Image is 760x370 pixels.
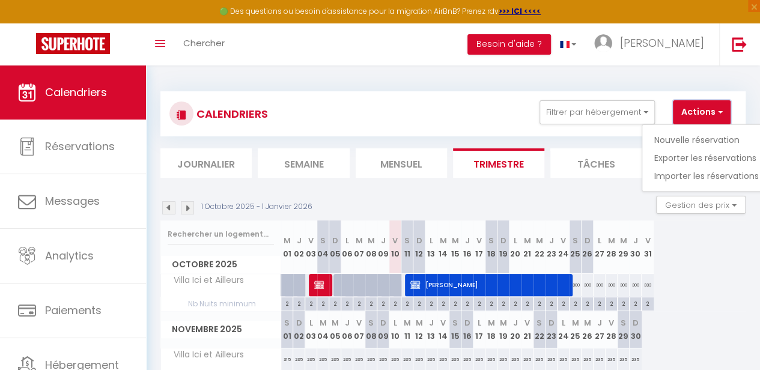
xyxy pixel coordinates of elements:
[401,297,413,309] div: 2
[368,317,374,329] abbr: S
[389,297,401,309] div: 2
[461,311,473,348] th: 16
[561,235,566,246] abbr: V
[618,220,630,274] th: 29
[509,220,521,274] th: 20
[377,311,389,348] th: 09
[365,297,377,309] div: 2
[193,100,268,127] h3: CALENDRIERS
[293,297,305,309] div: 2
[550,148,642,178] li: Tâches
[630,297,641,309] div: 2
[488,317,495,329] abbr: M
[317,311,329,348] th: 04
[356,148,447,178] li: Mensuel
[401,311,413,348] th: 11
[410,273,571,296] span: [PERSON_NAME]
[353,220,365,274] th: 07
[293,220,305,274] th: 02
[645,235,650,246] abbr: V
[305,311,317,348] th: 03
[546,220,558,274] th: 23
[582,311,594,348] th: 26
[174,23,234,65] a: Chercher
[161,297,281,311] span: Nb Nuits minimum
[582,297,593,309] div: 2
[534,297,545,309] div: 2
[585,23,719,65] a: ... [PERSON_NAME]
[440,235,447,246] abbr: M
[572,317,579,329] abbr: M
[606,274,618,296] div: 300
[317,297,329,309] div: 2
[161,256,281,273] span: Octobre 2025
[609,317,614,329] abbr: V
[345,235,349,246] abbr: L
[332,235,338,246] abbr: D
[416,235,422,246] abbr: D
[630,220,642,274] th: 30
[582,274,594,296] div: 300
[284,317,290,329] abbr: S
[329,297,341,309] div: 2
[365,220,377,274] th: 08
[642,297,654,309] div: 2
[499,6,541,16] strong: >>> ICI <<<<
[320,317,327,329] abbr: M
[540,100,655,124] button: Filtrer par hébergement
[392,235,398,246] abbr: V
[437,297,449,309] div: 2
[509,297,521,309] div: 2
[594,274,606,296] div: 300
[656,196,746,214] button: Gestion des prix
[160,148,252,178] li: Journalier
[45,248,94,263] span: Analytics
[45,85,107,100] span: Calendriers
[467,34,551,55] button: Besoin d'aide ?
[368,235,375,246] abbr: M
[437,311,449,348] th: 14
[365,311,377,348] th: 08
[309,317,313,329] abbr: L
[183,37,225,49] span: Chercher
[509,311,521,348] th: 20
[537,317,542,329] abbr: S
[341,297,353,309] div: 2
[524,235,531,246] abbr: M
[401,220,413,274] th: 11
[430,235,433,246] abbr: L
[476,235,482,246] abbr: V
[473,220,485,274] th: 17
[449,220,461,274] th: 15
[597,317,602,329] abbr: J
[618,274,630,296] div: 300
[654,149,759,167] a: Exporter les réservations
[570,311,582,348] th: 25
[497,297,509,309] div: 2
[521,297,533,309] div: 2
[45,193,100,208] span: Messages
[465,235,470,246] abbr: J
[461,297,473,309] div: 2
[521,311,534,348] th: 21
[562,317,565,329] abbr: L
[413,220,425,274] th: 12
[440,317,446,329] abbr: V
[437,220,449,274] th: 14
[500,235,506,246] abbr: D
[618,311,630,348] th: 29
[524,317,530,329] abbr: V
[461,220,473,274] th: 16
[413,311,425,348] th: 12
[585,235,591,246] abbr: D
[377,297,389,309] div: 2
[413,297,425,309] div: 2
[549,235,554,246] abbr: J
[594,220,606,274] th: 27
[163,348,247,362] span: Villa Ici et Ailleurs
[633,317,639,329] abbr: D
[163,274,247,287] span: Villa Ici et Ailleurs
[620,35,704,50] span: [PERSON_NAME]
[654,167,759,185] a: Importer les réservations
[485,297,497,309] div: 2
